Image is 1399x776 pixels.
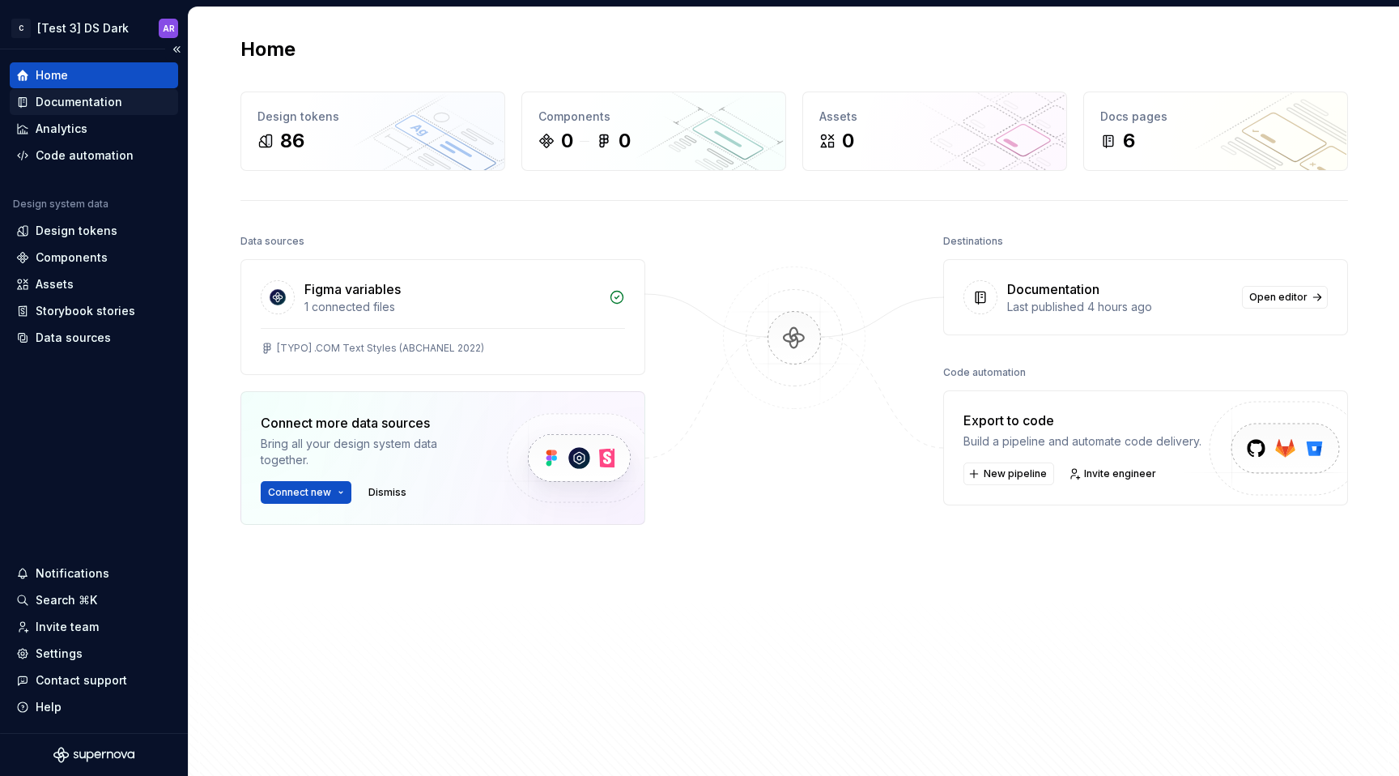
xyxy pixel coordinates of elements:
[1249,291,1308,304] span: Open editor
[1242,286,1328,309] a: Open editor
[963,463,1054,485] button: New pipeline
[36,619,99,635] div: Invite team
[963,411,1201,430] div: Export to code
[10,271,178,297] a: Assets
[10,62,178,88] a: Home
[36,121,87,137] div: Analytics
[304,299,599,315] div: 1 connected files
[261,481,351,504] button: Connect new
[36,276,74,292] div: Assets
[943,230,1003,253] div: Destinations
[619,128,631,154] div: 0
[10,298,178,324] a: Storybook stories
[10,587,178,613] button: Search ⌘K
[1007,299,1232,315] div: Last published 4 hours ago
[10,116,178,142] a: Analytics
[1123,128,1135,154] div: 6
[36,565,109,582] div: Notifications
[1064,463,1163,485] a: Invite engineer
[842,128,854,154] div: 0
[36,672,127,689] div: Contact support
[10,667,178,693] button: Contact support
[943,361,1026,384] div: Code automation
[11,19,31,38] div: C
[36,699,62,715] div: Help
[538,109,769,125] div: Components
[963,433,1201,450] div: Build a pipeline and automate code delivery.
[10,89,178,115] a: Documentation
[36,303,135,319] div: Storybook stories
[240,259,645,375] a: Figma variables1 connected files[TYPO] .COM Text Styles (ABCHANEL 2022)
[802,92,1067,171] a: Assets0
[165,38,188,61] button: Collapse sidebar
[36,67,68,83] div: Home
[240,36,296,62] h2: Home
[36,223,117,239] div: Design tokens
[10,143,178,168] a: Code automation
[268,486,331,499] span: Connect new
[13,198,108,211] div: Design system data
[240,92,505,171] a: Design tokens86
[261,413,479,433] div: Connect more data sources
[10,641,178,667] a: Settings
[3,11,185,45] button: C[Test 3] DS DarkAR
[10,614,178,640] a: Invite team
[36,147,134,164] div: Code automation
[10,218,178,244] a: Design tokens
[361,481,414,504] button: Dismiss
[10,245,178,271] a: Components
[280,128,304,154] div: 86
[10,561,178,586] button: Notifications
[819,109,1050,125] div: Assets
[10,325,178,351] a: Data sources
[240,230,304,253] div: Data sources
[304,279,401,299] div: Figma variables
[163,22,175,35] div: AR
[36,646,83,662] div: Settings
[521,92,786,171] a: Components00
[277,342,484,355] div: [TYPO] .COM Text Styles (ABCHANEL 2022)
[37,20,129,36] div: [Test 3] DS Dark
[984,467,1047,480] span: New pipeline
[53,747,134,763] svg: Supernova Logo
[36,249,108,266] div: Components
[261,436,479,468] div: Bring all your design system data together.
[1007,279,1099,299] div: Documentation
[368,486,406,499] span: Dismiss
[10,694,178,720] button: Help
[561,128,573,154] div: 0
[1083,92,1348,171] a: Docs pages6
[36,330,111,346] div: Data sources
[36,592,97,608] div: Search ⌘K
[257,109,488,125] div: Design tokens
[36,94,122,110] div: Documentation
[1084,467,1156,480] span: Invite engineer
[1100,109,1331,125] div: Docs pages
